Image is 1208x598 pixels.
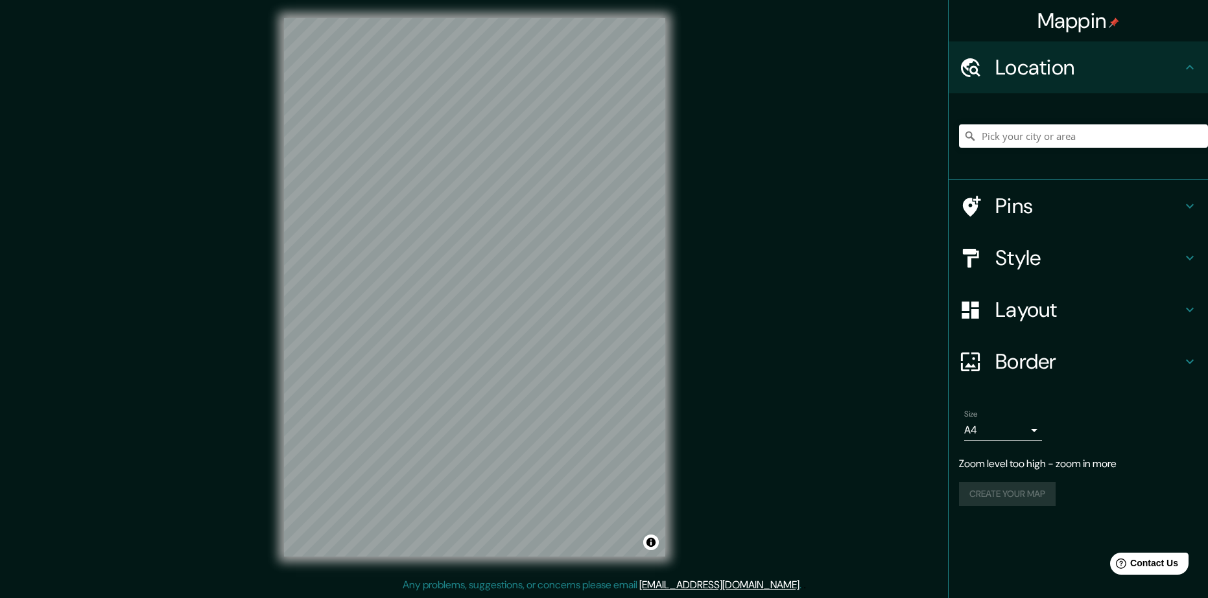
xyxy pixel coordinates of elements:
[949,232,1208,284] div: Style
[995,297,1182,323] h4: Layout
[949,41,1208,93] div: Location
[995,245,1182,271] h4: Style
[284,18,665,557] canvas: Map
[949,336,1208,387] div: Border
[949,284,1208,336] div: Layout
[995,54,1182,80] h4: Location
[959,124,1208,148] input: Pick your city or area
[803,577,806,593] div: .
[1037,8,1120,34] h4: Mappin
[964,409,978,420] label: Size
[403,577,801,593] p: Any problems, suggestions, or concerns please email .
[964,420,1042,441] div: A4
[1109,17,1119,28] img: pin-icon.png
[639,578,799,592] a: [EMAIL_ADDRESS][DOMAIN_NAME]
[995,193,1182,219] h4: Pins
[1093,547,1194,584] iframe: Help widget launcher
[995,349,1182,374] h4: Border
[643,535,659,550] button: Toggle attribution
[801,577,803,593] div: .
[949,180,1208,232] div: Pins
[959,456,1198,472] p: Zoom level too high - zoom in more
